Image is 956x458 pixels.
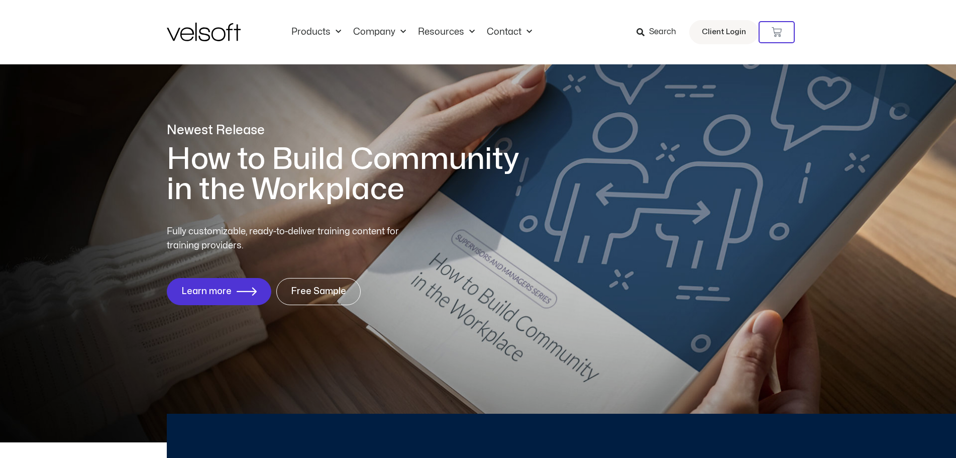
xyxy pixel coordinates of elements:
a: Free Sample [276,278,361,305]
span: Free Sample [291,287,346,297]
p: Fully customizable, ready-to-deliver training content for training providers. [167,225,417,253]
a: Search [636,24,683,41]
a: ResourcesMenu Toggle [412,27,481,38]
span: Client Login [702,26,746,39]
nav: Menu [285,27,538,38]
span: Search [649,26,676,39]
h1: How to Build Community in the Workplace [167,144,534,205]
a: CompanyMenu Toggle [347,27,412,38]
a: Learn more [167,278,271,305]
img: Velsoft Training Materials [167,23,241,41]
a: Client Login [689,20,759,44]
span: Learn more [181,287,232,297]
a: ContactMenu Toggle [481,27,538,38]
p: Newest Release [167,122,534,139]
a: ProductsMenu Toggle [285,27,347,38]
